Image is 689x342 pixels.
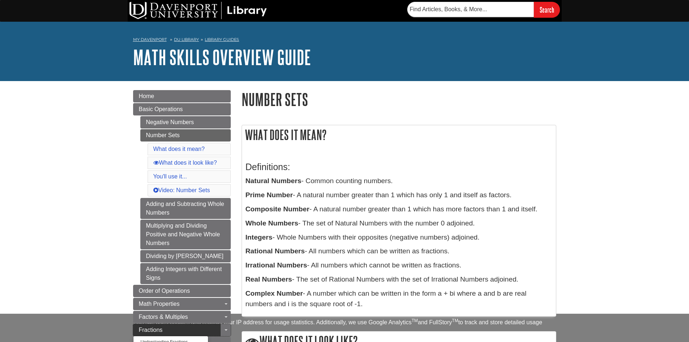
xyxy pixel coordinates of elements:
a: Video: Number Sets [153,187,210,193]
a: Adding Integers with Different Signs [140,263,231,284]
a: You'll use it... [153,173,187,180]
a: Factors & Multiples [133,311,231,323]
h2: What does it mean? [242,125,556,144]
span: Basic Operations [139,106,183,112]
input: Search [534,2,560,17]
a: Number Sets [140,129,231,142]
p: - A natural number greater than 1 which has more factors than 1 and itself. [246,204,552,215]
b: Whole Numbers [246,219,298,227]
b: Complex Number [246,290,303,297]
b: Irrational Numbers [246,261,307,269]
b: Integers [246,233,273,241]
a: DU Library [174,37,199,42]
b: Real Numbers [246,275,292,283]
p: - Whole Numbers with their opposites (negative numbers) adjoined. [246,232,552,243]
p: - The set of Rational Numbers with the set of Irrational Numbers adjoined. [246,274,552,285]
span: Factors & Multiples [139,314,188,320]
a: Library Guides [205,37,239,42]
a: Home [133,90,231,102]
p: - The set of Natural Numbers with the number 0 adjoined. [246,218,552,229]
a: Fractions [133,324,231,336]
input: Find Articles, Books, & More... [407,2,534,17]
a: Multiplying and Dividing Positive and Negative Whole Numbers [140,220,231,249]
span: Fractions [139,327,163,333]
a: Dividing by [PERSON_NAME] [140,250,231,262]
a: My Davenport [133,37,167,43]
p: - Common counting numbers. [246,176,552,186]
h3: Definitions: [246,162,552,172]
a: Adding and Subtracting Whole Numbers [140,198,231,219]
b: Prime Number [246,191,293,199]
a: Math Properties [133,298,231,310]
span: Math Properties [139,301,180,307]
b: Rational Numbers [246,247,305,255]
p: - All numbers which cannot be written as fractions. [246,260,552,271]
span: Order of Operations [139,288,190,294]
a: Negative Numbers [140,116,231,128]
p: - All numbers which can be written as fractions. [246,246,552,257]
h1: Number Sets [242,90,556,109]
p: - A number which can be written in the form a + bi where a and b are real numbers and i is the sq... [246,288,552,309]
span: Home [139,93,154,99]
form: Searches DU Library's articles, books, and more [407,2,560,17]
a: Math Skills Overview Guide [133,46,311,68]
a: Order of Operations [133,285,231,297]
b: Composite Number [246,205,310,213]
a: What does it mean? [153,146,205,152]
a: What does it look like? [153,160,217,166]
p: - A natural number greater than 1 which has only 1 and itself as factors. [246,190,552,200]
img: DU Library [129,2,267,19]
a: Basic Operations [133,103,231,115]
b: Natural Numbers [246,177,302,185]
nav: breadcrumb [133,35,556,46]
